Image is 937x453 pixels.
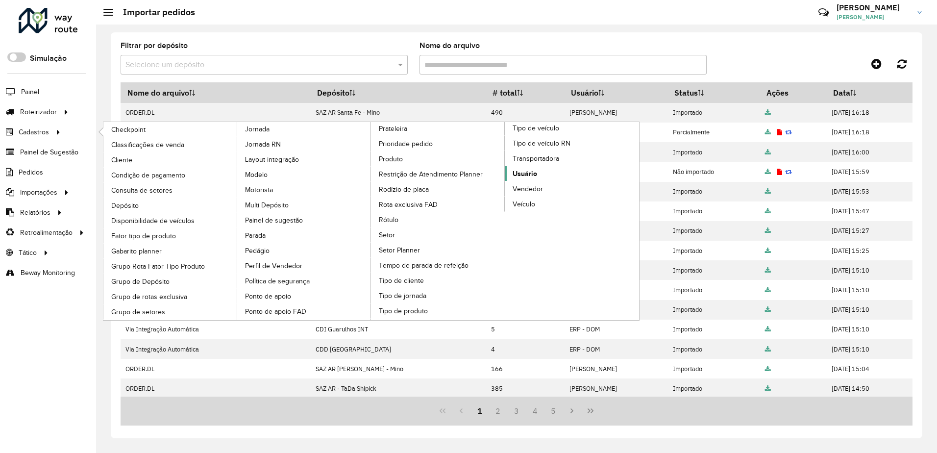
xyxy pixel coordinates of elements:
a: Ponto de apoio FAD [237,304,371,319]
td: [DATE] 15:47 [826,201,912,221]
button: 4 [526,402,544,420]
span: Tipo de veículo [513,123,559,133]
span: Fator tipo de produto [111,231,176,241]
span: Tipo de jornada [379,291,426,301]
a: Tipo de cliente [371,273,505,288]
span: Perfil de Vendedor [245,261,302,271]
button: Last Page [581,402,600,420]
a: Arquivo completo [765,365,771,373]
a: Arquivo completo [765,226,771,235]
td: Via Integração Automática [121,320,310,339]
a: Arquivo completo [765,266,771,275]
td: Via Integração Automática [121,339,310,359]
span: Ponto de apoio FAD [245,306,306,317]
span: Painel de sugestão [245,215,303,226]
span: Tático [19,248,37,258]
span: Retroalimentação [20,227,73,238]
a: Arquivo completo [765,384,771,393]
a: Jornada RN [237,137,371,151]
span: Roteirizador [20,107,57,117]
td: Importado [667,142,760,162]
span: Importações [20,187,57,198]
a: Arquivo completo [765,128,771,136]
td: Importado [667,221,760,241]
a: Rota exclusiva FAD [371,197,505,212]
span: Rótulo [379,215,398,225]
a: Reimportar [785,168,792,176]
a: Veículo [505,197,639,211]
span: Usuário [513,169,537,179]
span: Setor [379,230,395,240]
td: [DATE] 15:10 [826,339,912,359]
span: Depósito [111,201,139,211]
a: Arquivo completo [765,207,771,215]
a: Arquivo completo [765,286,771,294]
span: Pedidos [19,167,43,177]
span: Tipo de produto [379,306,428,316]
td: Importado [667,182,760,201]
a: Ponto de apoio [237,289,371,303]
a: Cliente [103,152,238,167]
a: Restrição de Atendimento Planner [371,167,505,181]
td: SAZ AR - TaDa Shipick [310,378,486,398]
a: Tempo de parada de refeição [371,258,505,273]
span: Cliente [111,155,132,165]
a: Prioridade pedido [371,136,505,151]
td: [PERSON_NAME] [564,378,667,398]
th: Usuário [564,82,667,103]
td: [DATE] 16:00 [826,142,912,162]
a: Rótulo [371,212,505,227]
span: [PERSON_NAME] [837,13,910,22]
span: Checkpoint [111,125,146,135]
span: Disponibilidade de veículos [111,216,195,226]
a: Grupo de setores [103,304,238,319]
td: ORDER.DL [121,378,310,398]
td: Parcialmente [667,123,760,142]
span: Tempo de parada de refeição [379,260,468,271]
span: Vendedor [513,184,543,194]
span: Gabarito planner [111,246,162,256]
span: Setor Planner [379,245,420,255]
span: Transportadora [513,153,559,164]
td: SAZ AR Santa Fe - Mino [310,103,486,123]
label: Filtrar por depósito [121,40,188,51]
a: Gabarito planner [103,244,238,258]
td: Importado [667,260,760,280]
td: Importado [667,201,760,221]
a: Grupo de rotas exclusiva [103,289,238,304]
th: Data [826,82,912,103]
td: [PERSON_NAME] [564,359,667,378]
td: [DATE] 15:27 [826,221,912,241]
td: ORDER.DL [121,359,310,378]
a: Layout integração [237,152,371,167]
button: Next Page [563,402,581,420]
td: ORDER.DL [121,103,310,123]
span: Grupo de setores [111,307,165,317]
a: Arquivo completo [765,187,771,196]
a: Exibir log de erros [777,128,782,136]
a: Prateleira [237,122,505,320]
th: # total [486,82,564,103]
span: Motorista [245,185,273,195]
span: Tipo de cliente [379,276,424,286]
td: [DATE] 15:10 [826,280,912,300]
td: CDD [GEOGRAPHIC_DATA] [310,339,486,359]
td: [DATE] 15:10 [826,320,912,339]
td: [DATE] 15:04 [826,359,912,378]
span: Ponto de apoio [245,291,291,302]
td: Importado [667,241,760,260]
h3: [PERSON_NAME] [837,3,910,12]
a: Painel de sugestão [237,213,371,227]
span: Restrição de Atendimento Planner [379,169,483,179]
td: Importado [667,320,760,339]
span: Rodízio de placa [379,184,429,195]
button: 1 [470,402,489,420]
span: Tipo de veículo RN [513,138,570,149]
span: Produto [379,154,403,164]
a: Exibir log de erros [777,168,782,176]
a: Tipo de veículo RN [505,136,639,151]
a: Contato Rápido [813,2,834,23]
span: Painel de Sugestão [20,147,78,157]
a: Arquivo completo [765,247,771,255]
th: Ações [760,82,826,103]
